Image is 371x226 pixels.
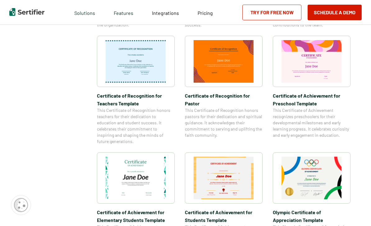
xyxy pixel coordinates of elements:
a: Certificate of Recognition for PastorCertificate of Recognition for PastorThis Certificate of Rec... [185,36,263,145]
img: Sertifier | Digital Credentialing Platform [9,8,44,16]
iframe: Chat Widget [340,196,371,226]
span: Certificate of Recognition for Teachers Template [97,92,175,107]
img: Olympic Certificate of Appreciation​ Template [282,157,342,199]
img: Certificate of Recognition for Teachers Template [106,40,166,83]
span: Integrations [152,10,179,16]
a: Pricing [198,8,213,16]
a: Certificate of Achievement for Preschool TemplateCertificate of Achievement for Preschool Templat... [273,36,350,145]
span: Certificate of Recognition for Pastor [185,92,263,107]
span: Certificate of Achievement for Preschool Template [273,92,350,107]
img: Certificate of Achievement for Students Template [194,157,254,199]
span: Features [114,8,133,16]
span: Certificate of Achievement for Students Template [185,208,263,224]
img: Cookie Popup Icon [14,198,28,212]
a: Certificate of Recognition for Teachers TemplateCertificate of Recognition for Teachers TemplateT... [97,36,175,145]
span: This Certificate of Achievement recognizes preschoolers for their developmental milestones and ea... [273,107,350,138]
button: Schedule a Demo [308,5,362,20]
a: Try for Free Now [242,5,301,20]
img: Certificate of Achievement for Elementary Students Template [106,157,166,199]
span: This Certificate of Recognition honors teachers for their dedication to education and student suc... [97,107,175,145]
span: Olympic Certificate of Appreciation​ Template [273,208,350,224]
span: Certificate of Achievement for Elementary Students Template [97,208,175,224]
a: Integrations [152,8,179,16]
img: Certificate of Recognition for Pastor [194,40,254,83]
span: This Certificate of Recognition honors pastors for their dedication and spiritual guidance. It ac... [185,107,263,138]
img: Certificate of Achievement for Preschool Template [282,40,342,83]
span: Pricing [198,10,213,16]
span: Solutions [74,8,95,16]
